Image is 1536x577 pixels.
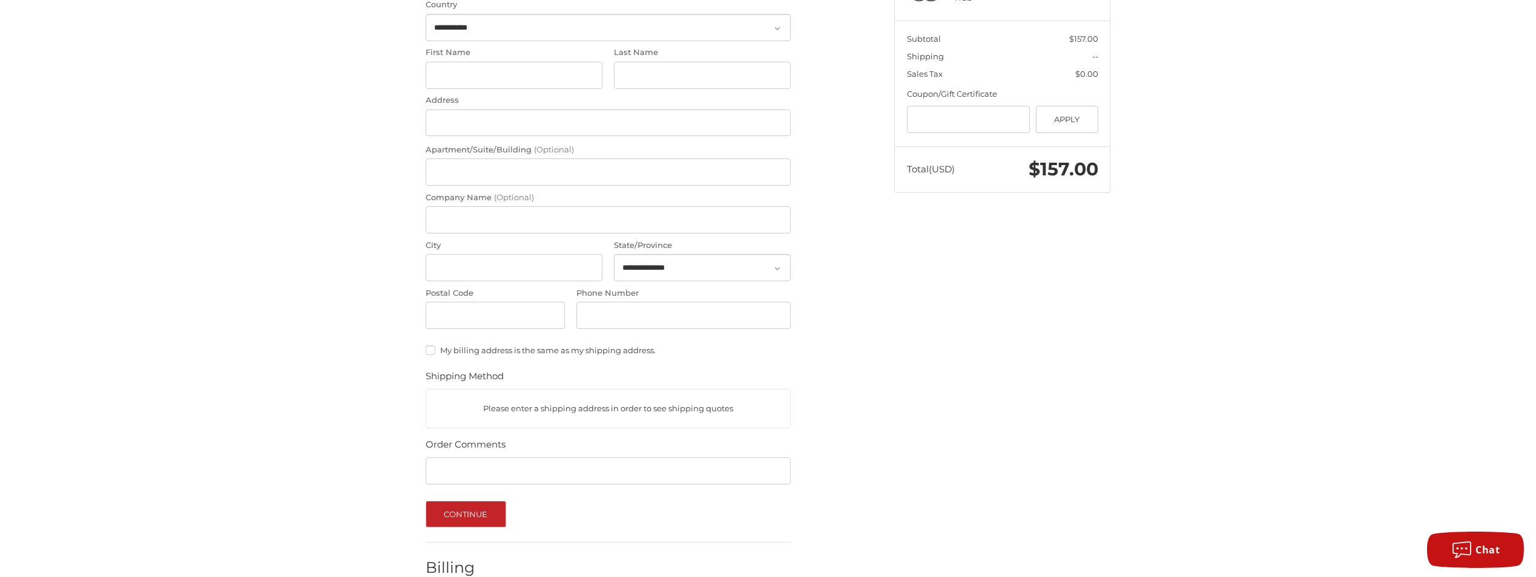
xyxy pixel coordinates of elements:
span: $157.00 [1029,158,1098,180]
h2: Billing [426,558,496,577]
label: City [426,240,602,252]
button: Apply [1036,106,1098,133]
label: Phone Number [576,287,791,299]
label: Apartment/Suite/Building [426,144,791,156]
span: Total (USD) [907,163,955,175]
span: $0.00 [1075,69,1098,79]
label: Postal Code [426,287,565,299]
small: (Optional) [534,145,574,154]
span: Sales Tax [907,69,943,79]
span: Subtotal [907,34,941,44]
legend: Shipping Method [426,370,504,389]
small: (Optional) [494,192,534,202]
legend: Order Comments [426,438,506,457]
span: -- [1092,51,1098,61]
label: Last Name [614,47,791,59]
button: Chat [1427,532,1524,568]
div: Coupon/Gift Certificate [907,88,1098,100]
span: Chat [1475,543,1500,556]
p: Please enter a shipping address in order to see shipping quotes [426,397,790,420]
span: Shipping [907,51,944,61]
label: First Name [426,47,602,59]
button: Continue [426,501,506,527]
label: Company Name [426,192,791,204]
span: $157.00 [1069,34,1098,44]
label: Address [426,94,791,106]
input: Gift Certificate or Coupon Code [907,106,1030,133]
label: My billing address is the same as my shipping address. [426,345,791,355]
label: State/Province [614,240,791,252]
